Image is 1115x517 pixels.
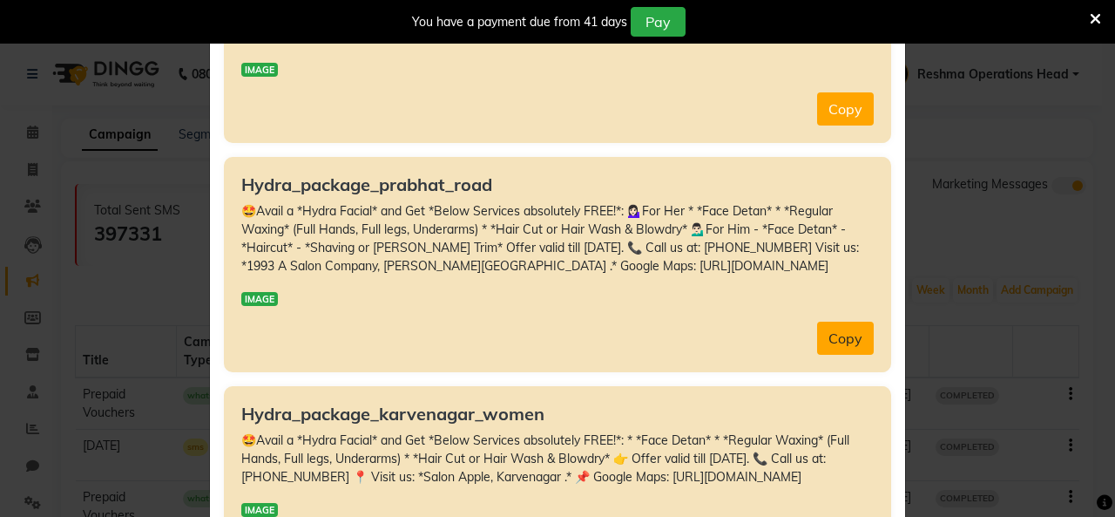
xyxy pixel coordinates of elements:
h5: Hydra_package_prabhat_road [241,174,874,195]
p: 🤩Avail a *Hydra Facial* and Get *Below Services absolutely FREE!*: * *Face Detan* * *Regular Waxi... [241,432,874,486]
span: IMAGE [241,503,278,517]
div: You have a payment due from 41 days [412,13,627,31]
button: Copy [817,322,874,355]
button: Copy [817,92,874,126]
span: IMAGE [241,292,278,306]
span: IMAGE [241,63,278,77]
h5: Hydra_package_karvenagar_women [241,404,874,425]
button: Pay [631,7,686,37]
p: 🤩Avail a *Hydra Facial* and Get *Below Services absolutely FREE!*: 💁🏻‍♀️For Her * *Face Detan* * ... [241,202,874,276]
